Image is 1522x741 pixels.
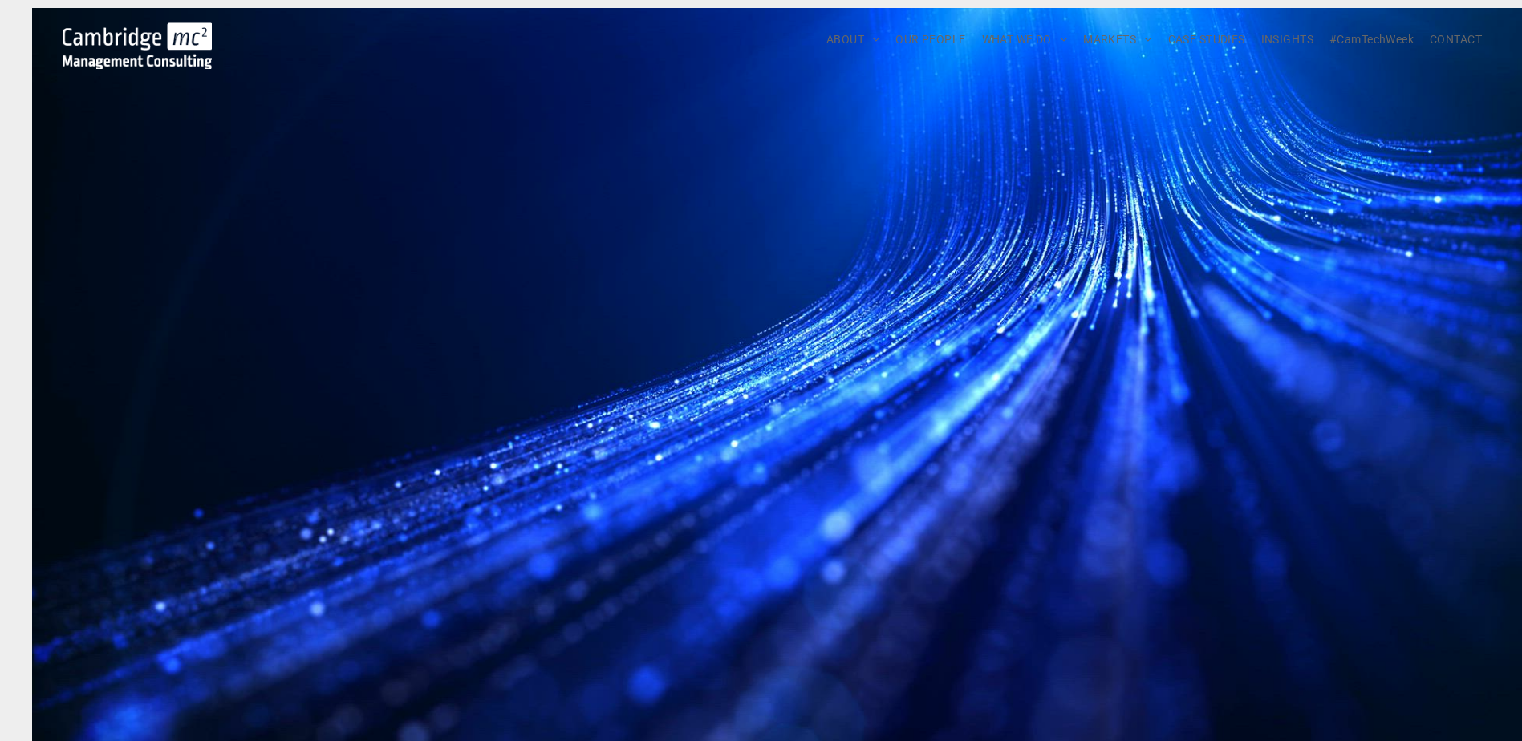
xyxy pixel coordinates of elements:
[974,27,1076,52] a: WHAT WE DO
[1321,27,1422,52] a: #CamTechWeek
[1075,27,1159,52] a: MARKETS
[63,25,212,42] a: Your Business Transformed | Cambridge Management Consulting
[1422,27,1490,52] a: CONTACT
[1253,27,1321,52] a: INSIGHTS
[887,27,973,52] a: OUR PEOPLE
[1160,27,1253,52] a: CASE STUDIES
[818,27,888,52] a: ABOUT
[63,22,212,69] img: Cambridge MC Logo, digital transformation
